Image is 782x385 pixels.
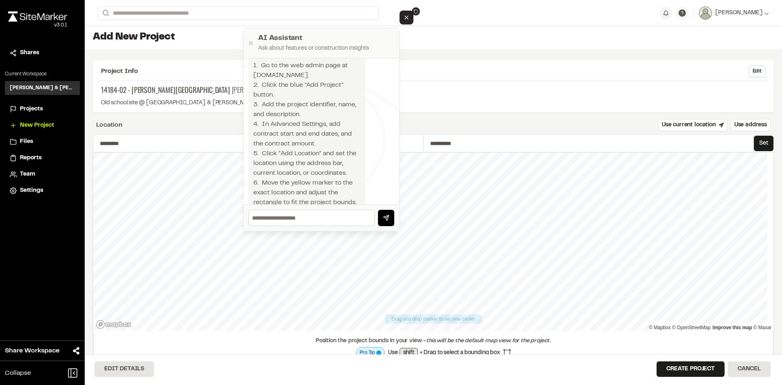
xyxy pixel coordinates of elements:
span: Pro Tip [360,349,375,356]
a: Shares [10,48,75,57]
span: 14184-02 - [PERSON_NAME][GEOGRAPHIC_DATA] [101,84,230,95]
span: Map layer is currently processing to full resolution [376,350,381,355]
p: Old school site @ [GEOGRAPHIC_DATA]. & [PERSON_NAME] St. [101,99,766,108]
span: Project Info [101,66,138,76]
div: Map layer is currently processing to full resolution [356,347,385,359]
canvas: Map [93,153,767,331]
span: Team [20,170,35,179]
button: Use address [731,119,771,131]
img: rebrand.png [8,11,67,22]
div: To create a new project: 1. Go to the web admin page at [DOMAIN_NAME]. 2. Click the blue “Add Pro... [253,41,360,246]
button: Cancel [728,361,771,377]
span: Settings [20,186,43,195]
p: [PERSON_NAME] [101,84,766,95]
button: Edit [749,65,766,77]
button: [PERSON_NAME] [699,7,769,20]
img: User [699,7,712,20]
a: Mapbox [649,325,671,330]
button: Edit Details [94,361,154,377]
button: Search [98,7,112,20]
span: Reports [20,154,42,163]
span: Shares [20,48,39,57]
span: Projects [20,105,43,114]
a: Team [10,170,75,179]
a: Reports [10,154,75,163]
span: shift [400,348,418,358]
a: OpenStreetMap [672,325,711,330]
span: New Project [20,121,54,130]
a: Maxar [753,325,771,330]
p: Current Workspace [5,70,80,78]
span: Files [20,137,33,146]
a: New Project [10,121,75,130]
h1: Add New Project [93,31,774,44]
span: this will be the default map view for the project. [426,339,551,343]
button: Set [754,136,773,151]
a: Settings [10,186,75,195]
div: Oh geez...please don't... [8,22,67,29]
span: Share Workspace [5,346,59,356]
h2: AI Assistant [258,33,394,44]
div: Position the project bounds in your view - [99,337,768,345]
span: Collapse [5,368,31,378]
a: Map feedback [713,325,752,330]
button: Create Project [657,361,725,377]
button: Use current location [658,119,727,131]
a: Projects [10,105,75,114]
h3: [PERSON_NAME] & [PERSON_NAME] Inc. [10,84,75,92]
a: Files [10,137,75,146]
a: Mapbox logo [96,320,132,329]
div: Use + Drag to select a bounding box [356,347,511,359]
p: Ask about features or construction insights [258,44,394,53]
div: Close AI AssistantAI AssistantAsk about features or construction insightsHow do I create a new pr... [400,11,417,24]
span: [PERSON_NAME] [715,9,762,18]
button: Reset position to header [412,7,420,15]
div: Location [96,120,123,130]
button: Close AI Assistant [400,11,413,24]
